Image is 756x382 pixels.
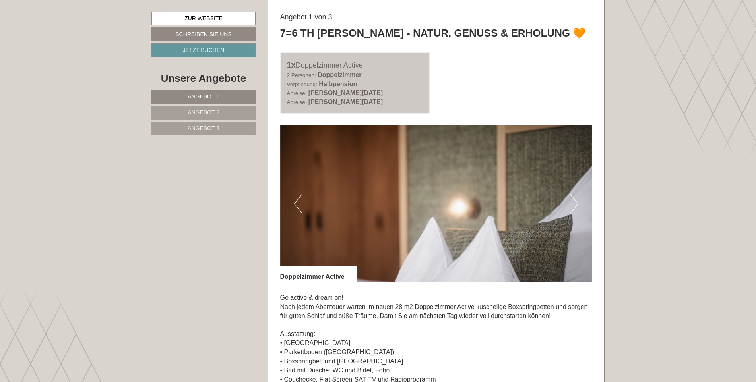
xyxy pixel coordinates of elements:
b: [PERSON_NAME][DATE] [308,89,383,96]
button: Next [570,194,578,214]
span: Angebot 1 [188,93,219,100]
button: Previous [294,194,302,214]
a: Schreiben Sie uns [151,27,256,41]
b: Halbpension [319,81,357,87]
b: 1x [287,60,296,69]
div: Doppelzimmer Active [287,59,424,71]
b: [PERSON_NAME][DATE] [308,98,383,105]
div: 7=6 TH [PERSON_NAME] - Natur, Genuss & Erholung 🧡 [280,26,586,41]
span: Angebot 3 [188,125,219,131]
b: Doppelzimmer [318,71,361,78]
div: Doppelzimmer Active [280,266,357,282]
div: Unsere Angebote [151,71,256,86]
a: Jetzt buchen [151,43,256,57]
a: Zur Website [151,12,256,25]
small: Abreise: [287,99,307,105]
img: image [280,125,593,282]
small: Verpflegung: [287,81,317,87]
small: Anreise: [287,90,307,96]
small: 2 Personen: [287,72,316,78]
span: Angebot 1 von 3 [280,13,332,21]
span: Angebot 2 [188,109,219,116]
